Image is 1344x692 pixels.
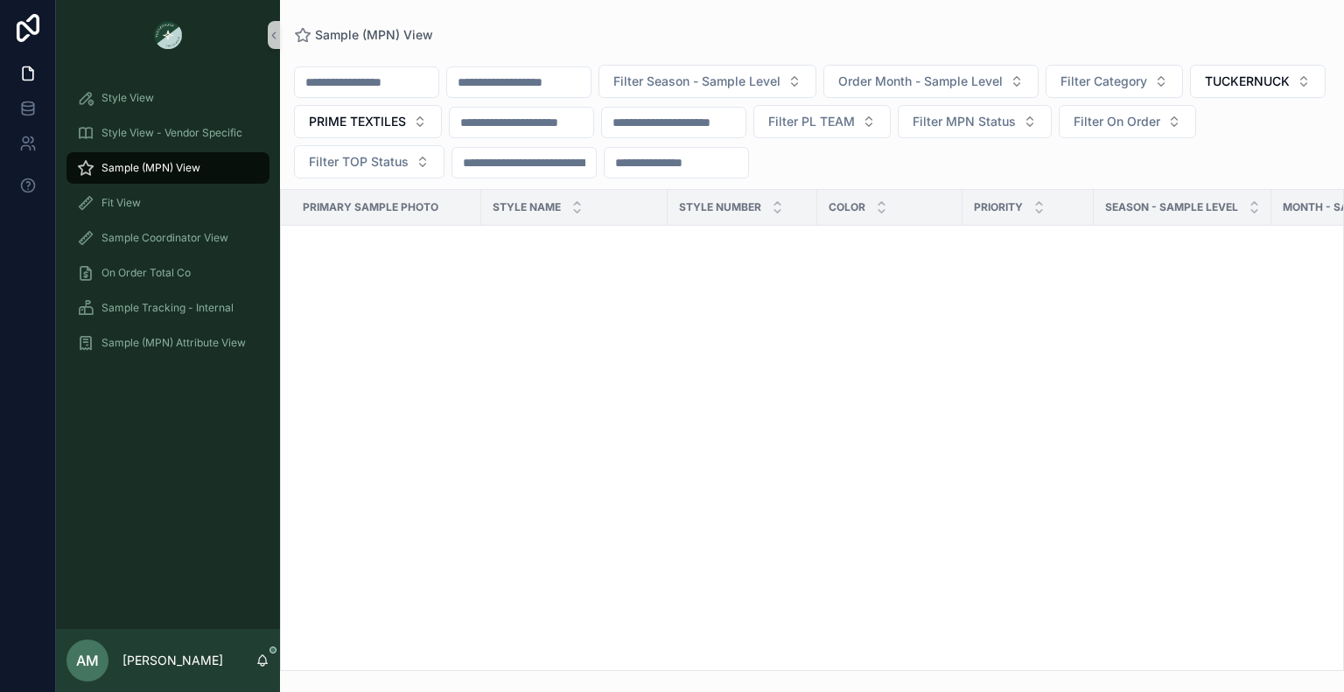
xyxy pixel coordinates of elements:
[1060,73,1147,90] span: Filter Category
[753,105,891,138] button: Select Button
[101,301,234,315] span: Sample Tracking - Internal
[613,73,780,90] span: Filter Season - Sample Level
[1190,65,1326,98] button: Select Button
[66,152,269,184] a: Sample (MPN) View
[768,113,855,130] span: Filter PL TEAM
[598,65,816,98] button: Select Button
[101,126,242,140] span: Style View - Vendor Specific
[829,200,865,214] span: Color
[56,70,280,381] div: scrollable content
[823,65,1039,98] button: Select Button
[913,113,1016,130] span: Filter MPN Status
[101,161,200,175] span: Sample (MPN) View
[66,117,269,149] a: Style View - Vendor Specific
[101,196,141,210] span: Fit View
[309,153,409,171] span: Filter TOP Status
[66,222,269,254] a: Sample Coordinator View
[294,105,442,138] button: Select Button
[101,336,246,350] span: Sample (MPN) Attribute View
[838,73,1003,90] span: Order Month - Sample Level
[122,652,223,669] p: [PERSON_NAME]
[76,650,99,671] span: AM
[679,200,761,214] span: Style Number
[309,113,406,130] span: PRIME TEXTILES
[1059,105,1196,138] button: Select Button
[315,26,433,44] span: Sample (MPN) View
[66,187,269,219] a: Fit View
[294,26,433,44] a: Sample (MPN) View
[1105,200,1238,214] span: Season - Sample Level
[154,21,182,49] img: App logo
[66,257,269,289] a: On Order Total Co
[66,82,269,114] a: Style View
[898,105,1052,138] button: Select Button
[974,200,1023,214] span: PRIORITY
[66,327,269,359] a: Sample (MPN) Attribute View
[1046,65,1183,98] button: Select Button
[493,200,561,214] span: Style Name
[294,145,444,178] button: Select Button
[66,292,269,324] a: Sample Tracking - Internal
[1205,73,1290,90] span: TUCKERNUCK
[101,91,154,105] span: Style View
[303,200,438,214] span: PRIMARY SAMPLE PHOTO
[1074,113,1160,130] span: Filter On Order
[101,231,228,245] span: Sample Coordinator View
[101,266,191,280] span: On Order Total Co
